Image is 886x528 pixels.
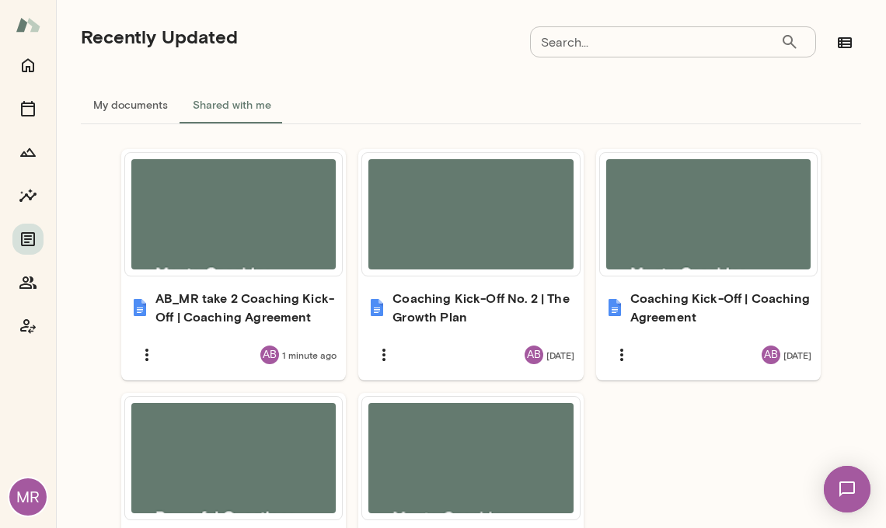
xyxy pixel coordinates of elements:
[783,349,811,361] span: [DATE]
[9,478,47,516] div: MR
[605,298,624,317] img: Coaching Kick-Off | Coaching Agreement
[392,289,574,326] h6: Coaching Kick-Off No. 2 | The Growth Plan
[180,86,284,123] button: Shared with me
[131,298,149,317] img: AB_MR take 2 Coaching Kick-Off | Coaching Agreement
[12,224,44,255] button: Documents
[81,24,238,49] h5: Recently Updated
[81,86,180,123] button: My documents
[12,180,44,211] button: Insights
[81,86,861,123] div: documents tabs
[12,93,44,124] button: Sessions
[525,346,543,364] div: AB
[16,10,40,40] img: Mento
[260,346,279,364] div: AB
[368,298,386,317] img: Coaching Kick-Off No. 2 | The Growth Plan
[155,289,337,326] h6: AB_MR take 2 Coaching Kick-Off | Coaching Agreement
[12,311,44,342] button: Coach app
[630,289,811,326] h6: Coaching Kick-Off | Coaching Agreement
[12,267,44,298] button: Members
[762,346,780,364] div: AB
[12,137,44,168] button: Growth Plan
[546,349,574,361] span: [DATE]
[12,50,44,81] button: Home
[282,349,337,361] span: 1 minute ago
